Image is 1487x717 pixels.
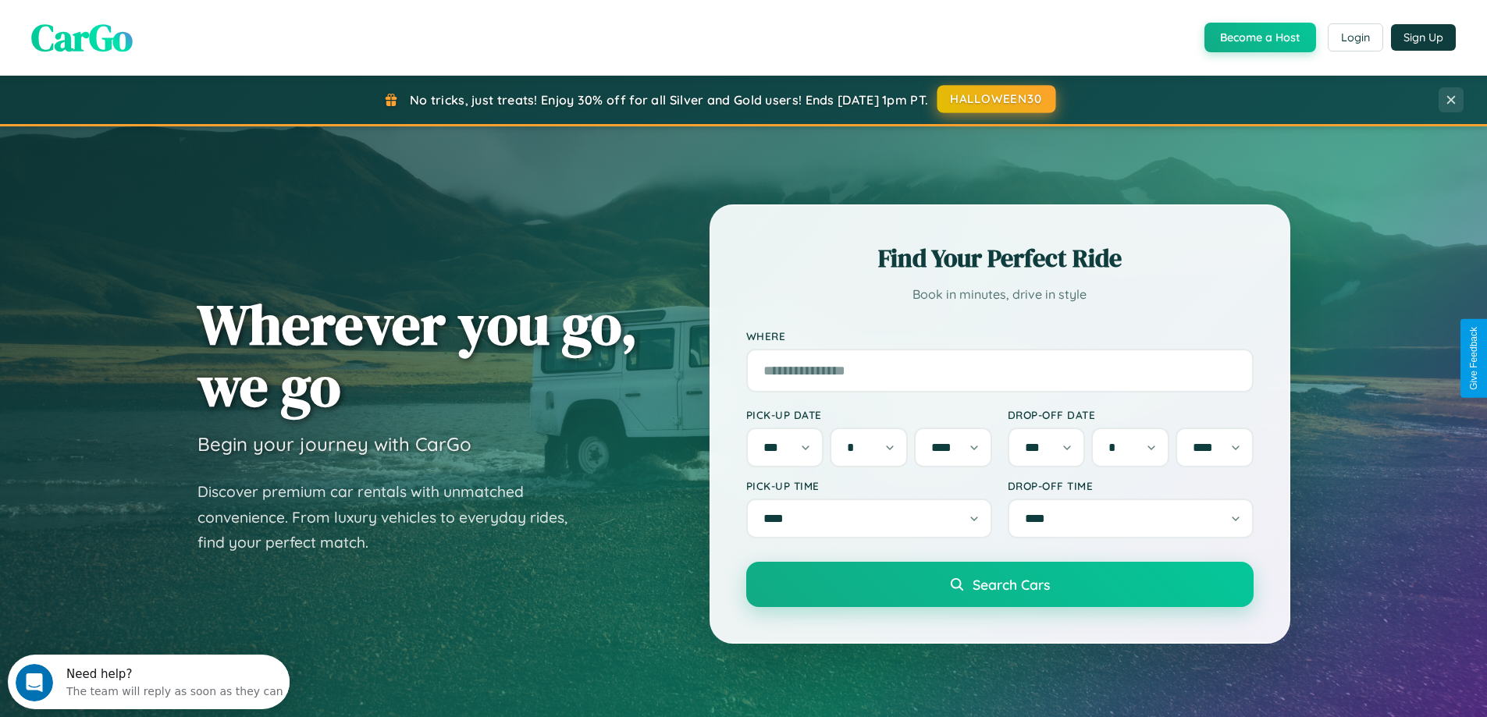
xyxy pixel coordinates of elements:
[1328,23,1383,51] button: Login
[16,664,53,701] iframe: Intercom live chat
[59,26,276,42] div: The team will reply as soon as they can
[197,479,588,555] p: Discover premium car rentals with unmatched convenience. From luxury vehicles to everyday rides, ...
[8,655,290,709] iframe: Intercom live chat discovery launcher
[59,13,276,26] div: Need help?
[197,432,471,456] h3: Begin your journey with CarGo
[197,293,638,417] h1: Wherever you go, we go
[746,408,992,421] label: Pick-up Date
[1008,408,1254,421] label: Drop-off Date
[1391,24,1456,51] button: Sign Up
[746,241,1254,275] h2: Find Your Perfect Ride
[1008,479,1254,492] label: Drop-off Time
[6,6,290,49] div: Open Intercom Messenger
[746,283,1254,306] p: Book in minutes, drive in style
[746,329,1254,343] label: Where
[937,85,1056,113] button: HALLOWEEN30
[31,12,133,63] span: CarGo
[746,479,992,492] label: Pick-up Time
[410,92,928,108] span: No tricks, just treats! Enjoy 30% off for all Silver and Gold users! Ends [DATE] 1pm PT.
[1468,327,1479,390] div: Give Feedback
[1204,23,1316,52] button: Become a Host
[746,562,1254,607] button: Search Cars
[973,576,1050,593] span: Search Cars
